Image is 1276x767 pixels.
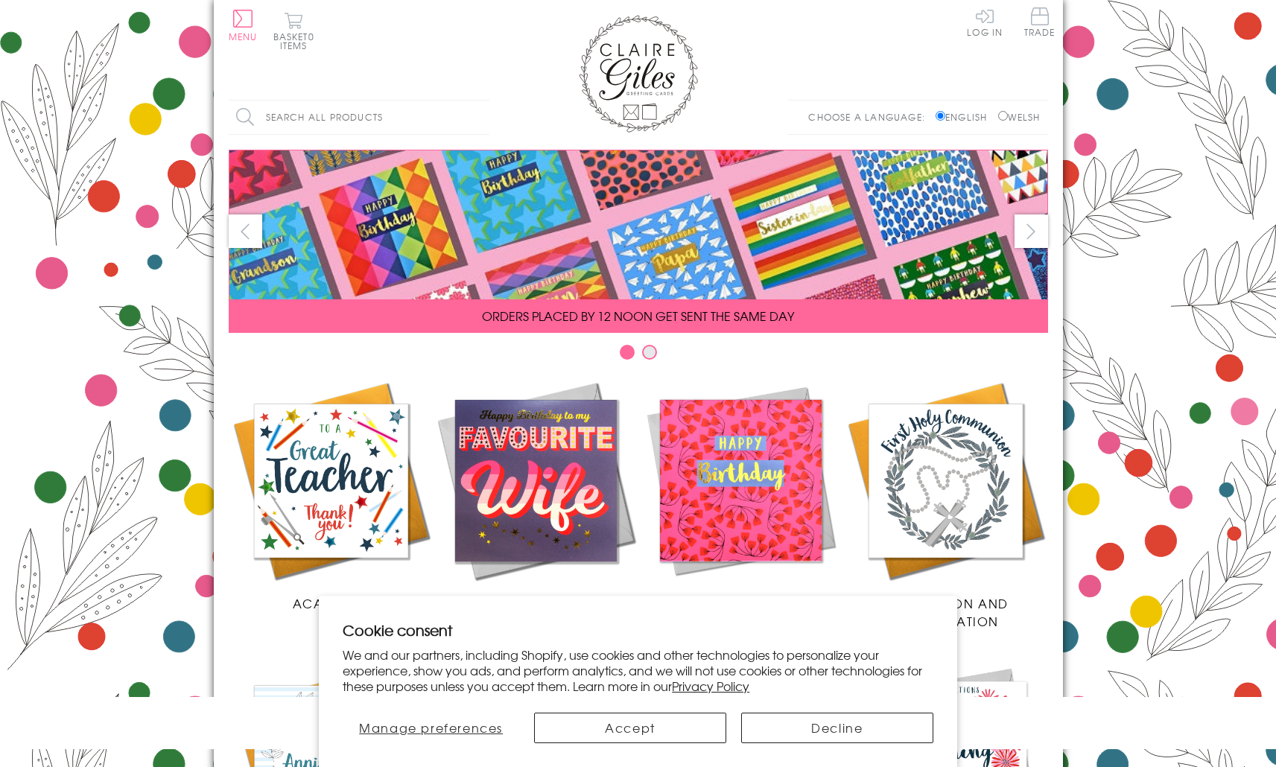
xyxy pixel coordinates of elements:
[482,307,794,325] span: ORDERS PLACED BY 12 NOON GET SENT THE SAME DAY
[273,12,314,50] button: Basket0 items
[343,620,933,640] h2: Cookie consent
[1024,7,1056,36] span: Trade
[967,7,1003,36] a: Log In
[280,30,314,52] span: 0 items
[998,110,1041,124] label: Welsh
[672,677,749,695] a: Privacy Policy
[229,101,489,134] input: Search all products
[808,110,933,124] p: Choose a language:
[998,111,1008,121] input: Welsh
[1024,7,1056,39] a: Trade
[579,15,698,133] img: Claire Giles Greetings Cards
[359,719,503,736] span: Manage preferences
[434,378,638,612] a: New Releases
[936,111,945,121] input: English
[229,10,258,41] button: Menu
[229,344,1048,367] div: Carousel Pagination
[620,345,635,360] button: Carousel Page 1 (Current Slide)
[343,647,933,693] p: We and our partners, including Shopify, use cookies and other technologies to personalize your ex...
[229,214,262,248] button: prev
[843,378,1048,630] a: Communion and Confirmation
[229,30,258,43] span: Menu
[882,594,1009,630] span: Communion and Confirmation
[293,594,369,612] span: Academic
[486,594,584,612] span: New Releases
[474,101,489,134] input: Search
[534,713,726,743] button: Accept
[1015,214,1048,248] button: next
[741,713,933,743] button: Decline
[642,345,657,360] button: Carousel Page 2
[638,378,843,612] a: Birthdays
[936,110,994,124] label: English
[229,378,434,612] a: Academic
[705,594,776,612] span: Birthdays
[343,713,519,743] button: Manage preferences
